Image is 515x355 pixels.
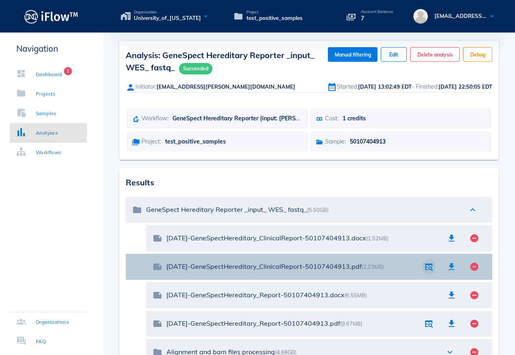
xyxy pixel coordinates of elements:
button: Debug [463,47,492,62]
span: University_of_[US_STATE] [134,14,201,22]
button: Edit [381,47,407,62]
p: 7 [361,14,393,23]
span: Workflow: [142,115,168,122]
div: [DATE]-GeneSpectHereditary_ClinicalReport-50107404913.pdf [166,263,417,270]
i: note [153,319,162,329]
i: folder [132,205,142,215]
p: Navigation [10,42,87,55]
span: (6.55MB) [345,292,367,298]
div: [DATE]-GeneSpectHereditary_ClinicalReport-50107404913.docx [166,234,440,242]
i: remove_circle [469,262,479,272]
span: Cost: [325,115,338,122]
i: note [153,262,162,272]
i: remove_circle [469,233,479,243]
div: Projects [36,90,55,98]
div: Analyses [36,129,58,137]
button: Delete analysis [410,47,460,62]
iframe: Drift Widget Chat Controller [474,314,505,345]
i: note [153,290,162,300]
span: test_positive_samples [247,14,303,22]
button: Manual filtering [328,47,378,62]
img: avatar.16069ca8.svg [413,9,428,24]
span: GeneSpect Hereditary Reporter (input: [PERSON_NAME], fastq) [172,115,346,122]
span: Sample: [325,138,346,145]
span: [DATE] 13:02:49 EDT [358,83,412,90]
span: Started: [337,83,358,90]
span: (1.52MB) [366,235,388,242]
span: [EMAIL_ADDRESS][PERSON_NAME][DOMAIN_NAME] [157,83,295,90]
span: (9.67MB) [340,320,362,327]
span: Succeeded [179,63,212,74]
span: 1 credits [343,115,366,122]
span: Project [247,10,303,14]
div: Dashboard [36,70,62,78]
div: Organizations [36,318,69,326]
span: Debug [470,52,485,58]
span: test_positive_samples [165,138,226,145]
span: (2.23MB) [362,264,384,270]
span: [DATE] 22:50:05 EDT [439,83,492,90]
div: GeneSpect Hereditary Reporter _input_ WES_ fastq_ [146,206,460,213]
span: Organization [134,10,201,14]
div: [DATE]-GeneSpectHereditary_Report-50107404913.docx [166,291,440,299]
span: 50107404913 [350,138,386,145]
span: Edit [388,52,400,58]
div: Samples [36,109,57,118]
i: remove_circle [469,319,479,329]
span: Results [126,177,154,187]
i: note [153,233,162,243]
div: Workflows [36,148,61,157]
span: Analysis: GeneSpect Hereditary Reporter _input_ WES_ fastq_ [126,50,314,72]
span: Delete analysis [417,52,453,58]
span: Badge [64,67,72,75]
div: FAQ [36,338,46,346]
i: expand_less [468,205,478,215]
span: Initiator: [135,83,157,90]
span: Manual filtering [334,52,371,58]
span: (5.50GB) [307,207,329,213]
i: remove_circle [469,290,479,300]
p: Account Balance [361,10,393,14]
span: - Finished: [412,83,439,90]
div: [DATE]-GeneSpectHereditary_Report-50107404913.pdf [166,320,417,327]
span: Project: [142,138,161,145]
